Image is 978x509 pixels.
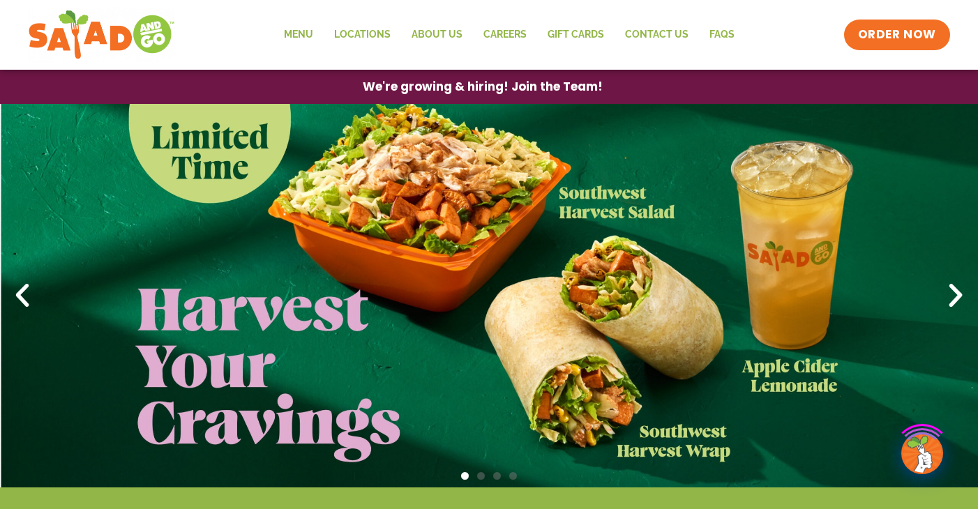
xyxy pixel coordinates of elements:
[324,19,401,51] a: Locations
[493,472,501,480] span: Go to slide 3
[273,19,324,51] a: Menu
[273,19,745,51] nav: Menu
[858,26,936,43] span: ORDER NOW
[363,81,603,93] span: We're growing & hiring! Join the Team!
[940,280,971,311] div: Next slide
[28,7,175,63] img: new-SAG-logo-768×292
[342,70,624,103] a: We're growing & hiring! Join the Team!
[473,19,537,51] a: Careers
[401,19,473,51] a: About Us
[844,20,950,50] a: ORDER NOW
[477,472,485,480] span: Go to slide 2
[615,19,699,51] a: Contact Us
[509,472,517,480] span: Go to slide 4
[699,19,745,51] a: FAQs
[7,280,38,311] div: Previous slide
[461,472,469,480] span: Go to slide 1
[537,19,615,51] a: GIFT CARDS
